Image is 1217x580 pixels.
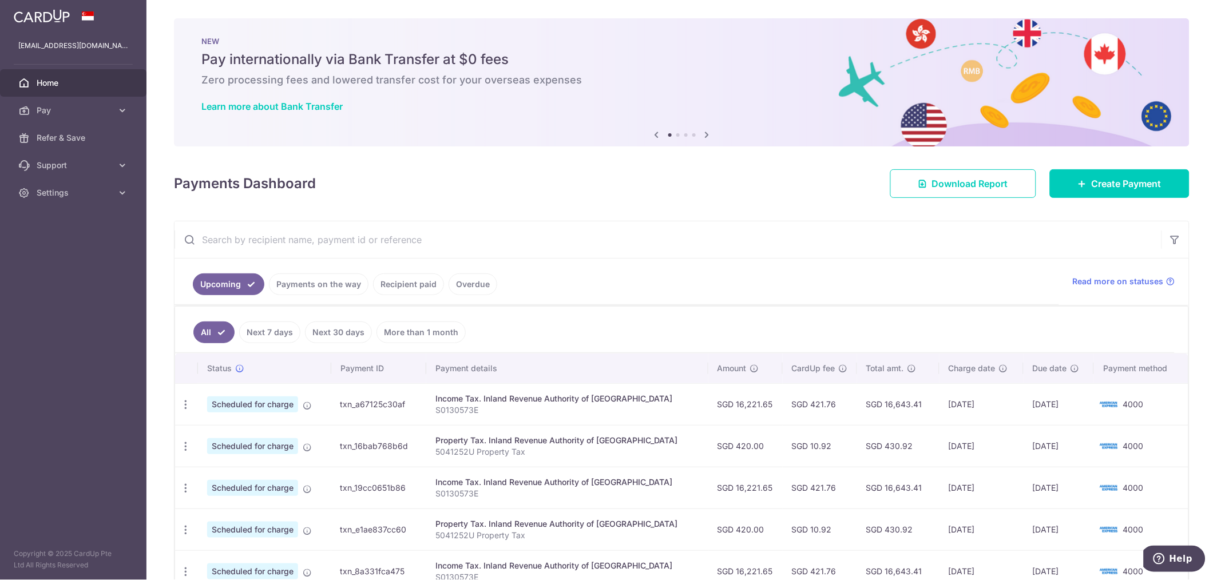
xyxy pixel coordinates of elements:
img: Bank Card [1097,523,1120,537]
td: SGD 16,221.65 [708,467,783,509]
img: Bank Card [1097,439,1120,453]
span: Scheduled for charge [207,563,298,579]
div: Property Tax. Inland Revenue Authority of [GEOGRAPHIC_DATA] [435,435,699,446]
p: 5041252U Property Tax [435,446,699,458]
a: Overdue [449,273,497,295]
input: Search by recipient name, payment id or reference [175,221,1161,258]
a: Learn more about Bank Transfer [201,101,343,112]
td: [DATE] [939,509,1024,550]
td: SGD 421.76 [783,383,857,425]
h6: Zero processing fees and lowered transfer cost for your overseas expenses [201,73,1162,87]
a: Payments on the way [269,273,368,295]
span: 4000 [1123,566,1143,576]
th: Payment method [1094,353,1188,383]
a: Next 30 days [305,321,372,343]
td: [DATE] [939,383,1024,425]
td: SGD 16,643.41 [857,467,939,509]
td: txn_19cc0651b86 [331,467,427,509]
a: All [193,321,235,343]
td: SGD 10.92 [783,425,857,467]
a: Recipient paid [373,273,444,295]
td: txn_16bab768b6d [331,425,427,467]
td: SGD 16,643.41 [857,383,939,425]
td: [DATE] [939,425,1024,467]
a: More than 1 month [376,321,466,343]
span: Status [207,363,232,374]
span: 4000 [1123,525,1143,534]
div: Property Tax. Inland Revenue Authority of [GEOGRAPHIC_DATA] [435,518,699,530]
td: [DATE] [1024,425,1094,467]
h5: Pay internationally via Bank Transfer at $0 fees [201,50,1162,69]
iframe: Opens a widget where you can find more information [1144,546,1206,574]
span: Scheduled for charge [207,480,298,496]
span: Scheduled for charge [207,438,298,454]
span: Refer & Save [37,132,112,144]
td: SGD 16,221.65 [708,383,783,425]
span: Scheduled for charge [207,396,298,412]
span: Pay [37,105,112,116]
td: SGD 421.76 [783,467,857,509]
td: [DATE] [1024,383,1094,425]
span: 4000 [1123,441,1143,451]
span: 4000 [1123,399,1143,409]
p: [EMAIL_ADDRESS][DOMAIN_NAME] [18,40,128,51]
img: CardUp [14,9,70,23]
span: Charge date [949,363,996,374]
img: Bank transfer banner [174,18,1190,146]
td: txn_a67125c30af [331,383,427,425]
img: Bank Card [1097,481,1120,495]
span: Support [37,160,112,171]
a: Upcoming [193,273,264,295]
th: Payment details [426,353,708,383]
div: Income Tax. Inland Revenue Authority of [GEOGRAPHIC_DATA] [435,476,699,488]
div: Income Tax. Inland Revenue Authority of [GEOGRAPHIC_DATA] [435,560,699,571]
td: [DATE] [1024,509,1094,550]
p: S0130573E [435,404,699,416]
span: 4000 [1123,483,1143,492]
a: Create Payment [1050,169,1190,198]
td: SGD 430.92 [857,509,939,550]
span: Total amt. [866,363,904,374]
td: txn_e1ae837cc60 [331,509,427,550]
a: Read more on statuses [1073,276,1175,287]
span: Create Payment [1092,177,1161,190]
span: Download Report [932,177,1008,190]
img: Bank Card [1097,565,1120,578]
td: [DATE] [1024,467,1094,509]
td: [DATE] [939,467,1024,509]
span: Settings [37,187,112,198]
p: S0130573E [435,488,699,499]
img: Bank Card [1097,398,1120,411]
span: CardUp fee [792,363,835,374]
th: Payment ID [331,353,427,383]
span: Read more on statuses [1073,276,1164,287]
a: Next 7 days [239,321,300,343]
h4: Payments Dashboard [174,173,316,194]
div: Income Tax. Inland Revenue Authority of [GEOGRAPHIC_DATA] [435,393,699,404]
td: SGD 420.00 [708,425,783,467]
span: Home [37,77,112,89]
a: Download Report [890,169,1036,198]
span: Scheduled for charge [207,522,298,538]
td: SGD 420.00 [708,509,783,550]
p: 5041252U Property Tax [435,530,699,541]
td: SGD 10.92 [783,509,857,550]
p: NEW [201,37,1162,46]
td: SGD 430.92 [857,425,939,467]
span: Due date [1033,363,1067,374]
span: Amount [717,363,747,374]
